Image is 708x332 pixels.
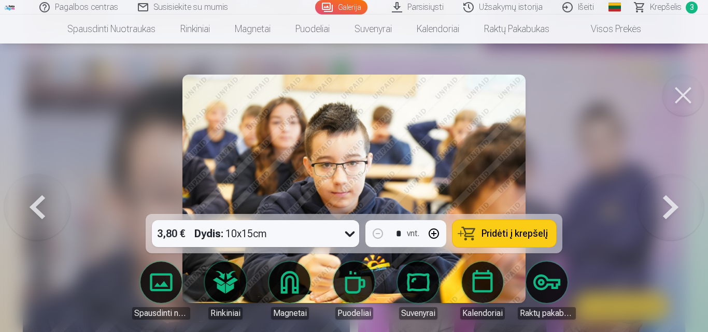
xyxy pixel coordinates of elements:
[194,220,267,247] div: 10x15cm
[472,15,562,44] a: Raktų pakabukas
[407,227,419,240] div: vnt.
[222,15,283,44] a: Magnetai
[4,4,16,10] img: /fa2
[335,307,373,320] div: Puodeliai
[686,2,698,13] span: 3
[194,226,223,241] strong: Dydis :
[261,262,319,320] a: Magnetai
[196,262,254,320] a: Rinkiniai
[518,307,576,320] div: Raktų pakabukas
[650,1,682,13] span: Krepšelis
[55,15,168,44] a: Spausdinti nuotraukas
[389,262,447,320] a: Suvenyrai
[325,262,383,320] a: Puodeliai
[283,15,342,44] a: Puodeliai
[132,262,190,320] a: Spausdinti nuotraukas
[460,307,505,320] div: Kalendoriai
[404,15,472,44] a: Kalendoriai
[562,15,654,44] a: Visos prekės
[399,307,437,320] div: Suvenyrai
[452,220,556,247] button: Pridėti į krepšelį
[271,307,309,320] div: Magnetai
[342,15,404,44] a: Suvenyrai
[208,307,243,320] div: Rinkiniai
[454,262,512,320] a: Kalendoriai
[132,307,190,320] div: Spausdinti nuotraukas
[152,220,190,247] div: 3,80 €
[482,229,548,238] span: Pridėti į krepšelį
[168,15,222,44] a: Rinkiniai
[518,262,576,320] a: Raktų pakabukas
